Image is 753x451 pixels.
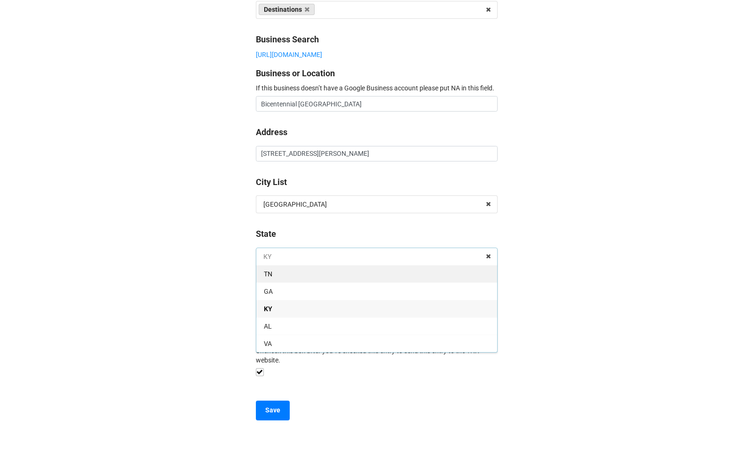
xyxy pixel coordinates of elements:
label: Business or Location [256,67,335,80]
button: Save [256,401,290,420]
span: TN [264,270,272,278]
b: Save [265,405,280,415]
span: KY [264,305,272,313]
label: State [256,227,276,241]
div: [GEOGRAPHIC_DATA] [263,201,327,208]
a: [URL][DOMAIN_NAME] [256,51,322,58]
label: City List [256,176,287,189]
span: VA [264,340,272,347]
b: Business Search [256,34,319,44]
p: If this business doesn’t have a Google Business account please put NA in this field. [256,83,498,93]
span: AL [264,322,272,330]
a: Destinations [259,4,315,15]
label: Address [256,126,287,139]
p: Uncheck this box after you’ve checked this entry to send this entry to the TNX website. [256,346,498,365]
span: GA [264,288,273,295]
